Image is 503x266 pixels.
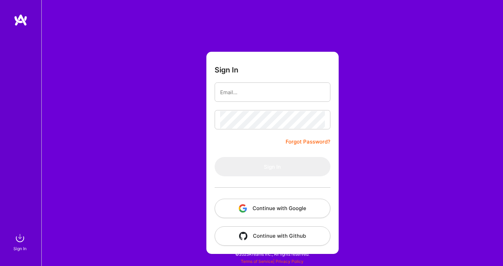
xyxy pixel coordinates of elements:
[41,245,503,263] div: © 2025 ATeams Inc., All rights reserved.
[215,199,330,218] button: Continue with Google
[241,259,304,264] span: |
[14,231,27,252] a: sign inSign In
[215,226,330,246] button: Continue with Github
[241,259,273,264] a: Terms of Service
[215,157,330,176] button: Sign In
[13,245,27,252] div: Sign In
[215,66,238,74] h3: Sign In
[14,14,28,26] img: logo
[239,232,247,240] img: icon
[239,204,247,213] img: icon
[13,231,27,245] img: sign in
[286,138,330,146] a: Forgot Password?
[220,83,325,101] input: Email...
[276,259,304,264] a: Privacy Policy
